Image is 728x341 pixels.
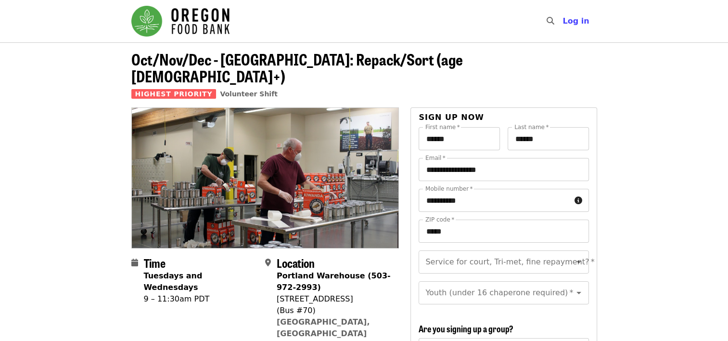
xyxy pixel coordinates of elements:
label: First name [425,124,460,130]
strong: Tuesdays and Wednesdays [144,271,203,292]
span: Oct/Nov/Dec - [GEOGRAPHIC_DATA]: Repack/Sort (age [DEMOGRAPHIC_DATA]+) [131,48,463,87]
a: Volunteer Shift [220,90,278,98]
span: Log in [562,16,589,26]
span: Highest Priority [131,89,217,99]
div: [STREET_ADDRESS] [277,293,391,305]
button: Open [572,255,586,269]
img: Oct/Nov/Dec - Portland: Repack/Sort (age 16+) organized by Oregon Food Bank [132,108,399,248]
button: Open [572,286,586,300]
span: Sign up now [419,113,484,122]
label: Last name [514,124,549,130]
label: Mobile number [425,186,473,192]
div: (Bus #70) [277,305,391,316]
img: Oregon Food Bank - Home [131,6,230,37]
div: 9 – 11:30am PDT [144,293,257,305]
input: ZIP code [419,220,588,243]
input: Mobile number [419,189,570,212]
strong: Portland Warehouse (503-972-2993) [277,271,391,292]
input: First name [419,127,500,150]
button: Log in [555,12,597,31]
i: map-marker-alt icon [265,258,271,267]
span: Location [277,254,315,271]
i: circle-info icon [575,196,582,205]
i: calendar icon [131,258,138,267]
input: Search [560,10,567,33]
label: Email [425,155,446,161]
span: Time [144,254,166,271]
label: ZIP code [425,217,454,223]
i: search icon [546,16,554,26]
input: Email [419,158,588,181]
span: Are you signing up a group? [419,322,513,335]
input: Last name [508,127,589,150]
